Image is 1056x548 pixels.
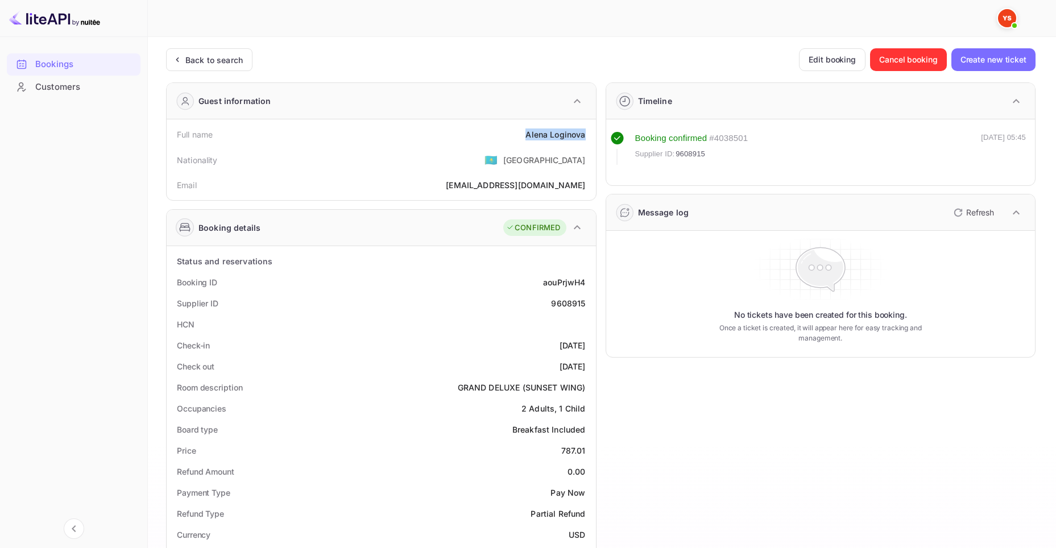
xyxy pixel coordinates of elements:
div: Email [177,179,197,191]
div: Booking confirmed [635,132,707,145]
div: GRAND DELUXE (SUNSET WING) [458,381,586,393]
div: Timeline [638,95,672,107]
img: LiteAPI logo [9,9,100,27]
div: HCN [177,318,194,330]
div: [DATE] [560,360,586,372]
p: No tickets have been created for this booking. [734,309,907,321]
div: Room description [177,381,242,393]
div: Message log [638,206,689,218]
div: 0.00 [568,466,586,478]
span: United States [484,150,498,170]
div: Payment Type [177,487,230,499]
span: 9608915 [676,148,705,160]
button: Refresh [947,204,999,222]
div: Supplier ID [177,297,218,309]
div: aouPrjwH4 [543,276,585,288]
span: Supplier ID: [635,148,675,160]
p: Once a ticket is created, it will appear here for easy tracking and management. [705,323,936,343]
a: Bookings [7,53,140,74]
div: Occupancies [177,402,226,414]
div: Price [177,445,196,456]
div: [DATE] [560,339,586,351]
p: Refresh [966,206,994,218]
button: Cancel booking [870,48,947,71]
button: Edit booking [799,48,865,71]
div: [EMAIL_ADDRESS][DOMAIN_NAME] [446,179,585,191]
div: Customers [35,81,135,94]
div: Partial Refund [531,508,585,520]
div: Currency [177,529,210,541]
div: Board type [177,424,218,435]
div: USD [569,529,585,541]
div: Alena Loginova [525,128,585,140]
div: [GEOGRAPHIC_DATA] [503,154,586,166]
div: Nationality [177,154,218,166]
button: Create new ticket [951,48,1036,71]
div: Refund Amount [177,466,234,478]
div: [DATE] 05:45 [981,132,1026,165]
div: Bookings [35,58,135,71]
div: Booking details [198,222,260,234]
div: Refund Type [177,508,224,520]
div: 787.01 [561,445,586,456]
div: 2 Adults, 1 Child [521,402,586,414]
div: Bookings [7,53,140,76]
button: Collapse navigation [64,518,84,539]
div: Check out [177,360,214,372]
div: Breakfast Included [512,424,586,435]
div: Customers [7,76,140,98]
div: CONFIRMED [506,222,560,234]
div: Check-in [177,339,210,351]
div: Booking ID [177,276,217,288]
img: Yandex Support [998,9,1016,27]
div: Guest information [198,95,271,107]
div: 9608915 [551,297,585,309]
div: Back to search [185,54,243,66]
div: Status and reservations [177,255,272,267]
div: Pay Now [550,487,585,499]
a: Customers [7,76,140,97]
div: # 4038501 [709,132,748,145]
div: Full name [177,128,213,140]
